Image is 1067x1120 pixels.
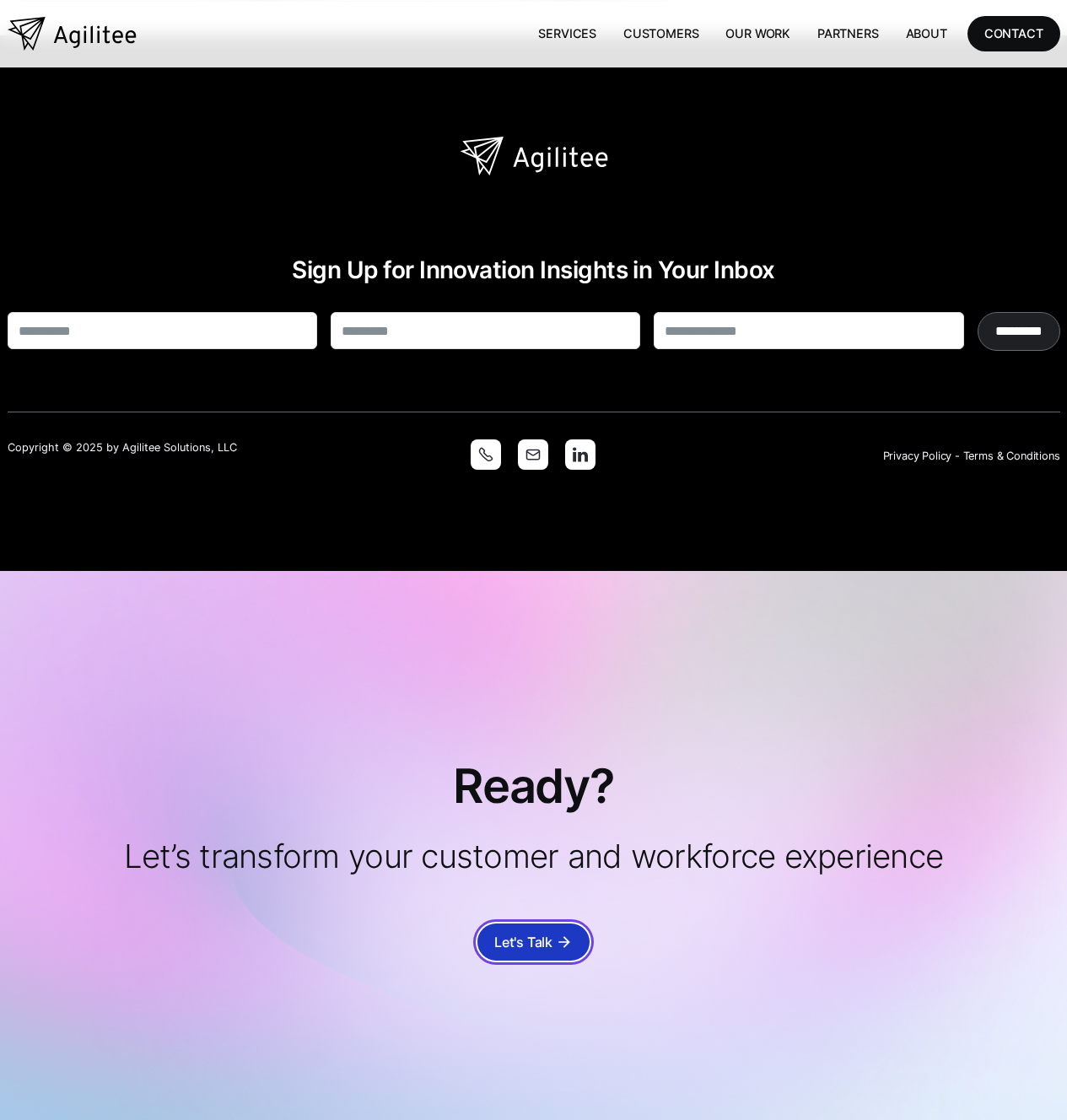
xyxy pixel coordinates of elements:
a: Privacy Policy - Terms & Conditions [883,450,1060,462]
a: Partners [804,16,892,51]
a: Services [525,16,610,51]
a: Our Work [712,16,804,51]
a: CONTACT [967,16,1060,51]
a: home [8,17,137,51]
div: CONTACT [984,23,1043,44]
form: Innovation Insights [8,312,1060,361]
h2: Ready? [453,757,614,816]
div: arrow_forward [556,934,573,950]
div: Let's Talk [494,930,552,954]
h2: Sign Up for Innovation Insights in Your Inbox [8,256,1060,285]
a: Let's Talkarrow_forward [477,923,590,961]
a: About [892,16,961,51]
p: Let’s transform your customer and workforce experience [40,836,1028,876]
div: Copyright © 2025 by Agilitee Solutions, LLC [8,440,349,455]
a: Customers [610,16,712,51]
